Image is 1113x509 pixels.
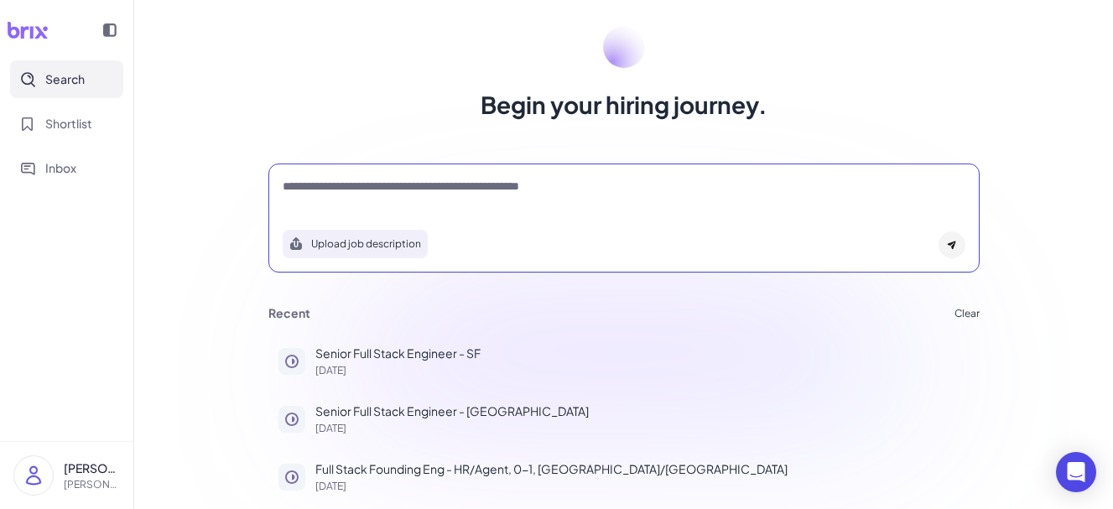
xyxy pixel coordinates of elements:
[14,456,53,495] img: user_logo.png
[481,88,767,122] h1: Begin your hiring journey.
[268,306,310,321] h3: Recent
[1056,452,1096,492] div: Open Intercom Messenger
[64,477,120,492] p: [PERSON_NAME][EMAIL_ADDRESS][DOMAIN_NAME]
[10,60,123,98] button: Search
[315,423,970,434] p: [DATE]
[10,105,123,143] button: Shortlist
[283,230,428,258] button: Search using job description
[45,159,76,177] span: Inbox
[10,149,123,187] button: Inbox
[315,460,970,478] p: Full Stack Founding Eng - HR/Agent, 0-1, [GEOGRAPHIC_DATA]/[GEOGRAPHIC_DATA]
[954,309,980,319] button: Clear
[315,481,970,491] p: [DATE]
[315,403,970,420] p: Senior Full Stack Engineer - [GEOGRAPHIC_DATA]
[45,115,92,132] span: Shortlist
[268,392,980,444] button: Senior Full Stack Engineer - [GEOGRAPHIC_DATA][DATE]
[315,366,970,376] p: [DATE]
[315,345,970,362] p: Senior Full Stack Engineer - SF
[268,335,980,386] button: Senior Full Stack Engineer - SF[DATE]
[64,460,120,477] p: [PERSON_NAME]
[268,450,980,501] button: Full Stack Founding Eng - HR/Agent, 0-1, [GEOGRAPHIC_DATA]/[GEOGRAPHIC_DATA][DATE]
[45,70,85,88] span: Search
